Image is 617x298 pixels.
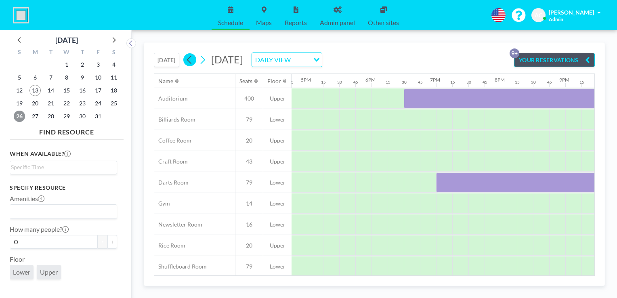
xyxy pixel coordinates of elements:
span: Thursday, October 23, 2025 [77,98,88,109]
span: Reports [285,19,307,26]
label: Floor [10,255,25,263]
span: Wednesday, October 1, 2025 [61,59,72,70]
div: 15 [450,80,455,85]
div: 30 [531,80,536,85]
div: 7PM [430,77,440,83]
span: [DATE] [211,53,243,65]
span: Admin [549,16,563,22]
span: Upper [263,137,292,144]
div: Search for option [252,53,322,67]
span: Sunday, October 12, 2025 [14,85,25,96]
span: Friday, October 31, 2025 [92,111,104,122]
span: 400 [235,95,263,102]
div: 45 [547,80,552,85]
p: 9+ [510,48,519,58]
span: Saturday, October 25, 2025 [108,98,120,109]
span: Gym [154,200,170,207]
input: Search for option [293,55,308,65]
span: Upper [263,242,292,249]
span: Saturday, October 18, 2025 [108,85,120,96]
span: Friday, October 10, 2025 [92,72,104,83]
div: 45 [483,80,487,85]
span: 79 [235,263,263,270]
span: Tuesday, October 28, 2025 [45,111,57,122]
span: Lower [263,179,292,186]
img: organization-logo [13,7,29,23]
div: M [27,48,43,58]
h4: FIND RESOURCE [10,125,124,136]
div: 45 [353,80,358,85]
div: S [106,48,122,58]
div: Seats [239,78,252,85]
div: Search for option [10,161,117,173]
div: Name [158,78,173,85]
div: 6PM [365,77,376,83]
span: 20 [235,242,263,249]
span: Monday, October 27, 2025 [29,111,41,122]
span: 79 [235,179,263,186]
span: Tuesday, October 21, 2025 [45,98,57,109]
span: Upper [40,268,58,276]
span: Friday, October 24, 2025 [92,98,104,109]
div: 5PM [301,77,311,83]
span: Coffee Room [154,137,191,144]
span: AC [535,12,542,19]
span: Wednesday, October 8, 2025 [61,72,72,83]
div: [DATE] [55,34,78,46]
span: Shuffleboard Room [154,263,207,270]
span: [PERSON_NAME] [549,9,594,16]
span: Friday, October 3, 2025 [92,59,104,70]
div: 8PM [495,77,505,83]
div: 30 [402,80,407,85]
span: Sunday, October 19, 2025 [14,98,25,109]
span: DAILY VIEW [254,55,292,65]
div: 45 [418,80,423,85]
span: Other sites [368,19,399,26]
span: Saturday, October 11, 2025 [108,72,120,83]
div: 15 [386,80,390,85]
span: Lower [263,263,292,270]
label: How many people? [10,225,69,233]
span: Admin panel [320,19,355,26]
span: Maps [256,19,272,26]
button: - [98,235,107,249]
span: Thursday, October 9, 2025 [77,72,88,83]
div: 30 [466,80,471,85]
span: Upper [263,158,292,165]
span: Wednesday, October 22, 2025 [61,98,72,109]
div: Search for option [10,205,117,218]
div: W [59,48,75,58]
label: Amenities [10,195,44,203]
span: Thursday, October 30, 2025 [77,111,88,122]
span: Darts Room [154,179,189,186]
div: 15 [321,80,326,85]
span: Craft Room [154,158,188,165]
span: Monday, October 6, 2025 [29,72,41,83]
span: Thursday, October 2, 2025 [77,59,88,70]
span: Monday, October 20, 2025 [29,98,41,109]
span: 79 [235,116,263,123]
div: 15 [515,80,520,85]
button: [DATE] [154,53,179,67]
span: Sunday, October 5, 2025 [14,72,25,83]
span: Lower [263,200,292,207]
button: YOUR RESERVATIONS9+ [514,53,595,67]
span: Saturday, October 4, 2025 [108,59,120,70]
div: 9PM [559,77,569,83]
span: Lower [13,268,30,276]
span: 20 [235,137,263,144]
span: 16 [235,221,263,228]
input: Search for option [11,206,112,217]
span: Sunday, October 26, 2025 [14,111,25,122]
span: Newsletter Room [154,221,202,228]
div: Floor [267,78,281,85]
div: 15 [579,80,584,85]
span: Lower [263,221,292,228]
span: 43 [235,158,263,165]
div: 30 [337,80,342,85]
div: T [74,48,90,58]
span: Lower [263,116,292,123]
span: Wednesday, October 15, 2025 [61,85,72,96]
span: Thursday, October 16, 2025 [77,85,88,96]
span: Rice Room [154,242,185,249]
